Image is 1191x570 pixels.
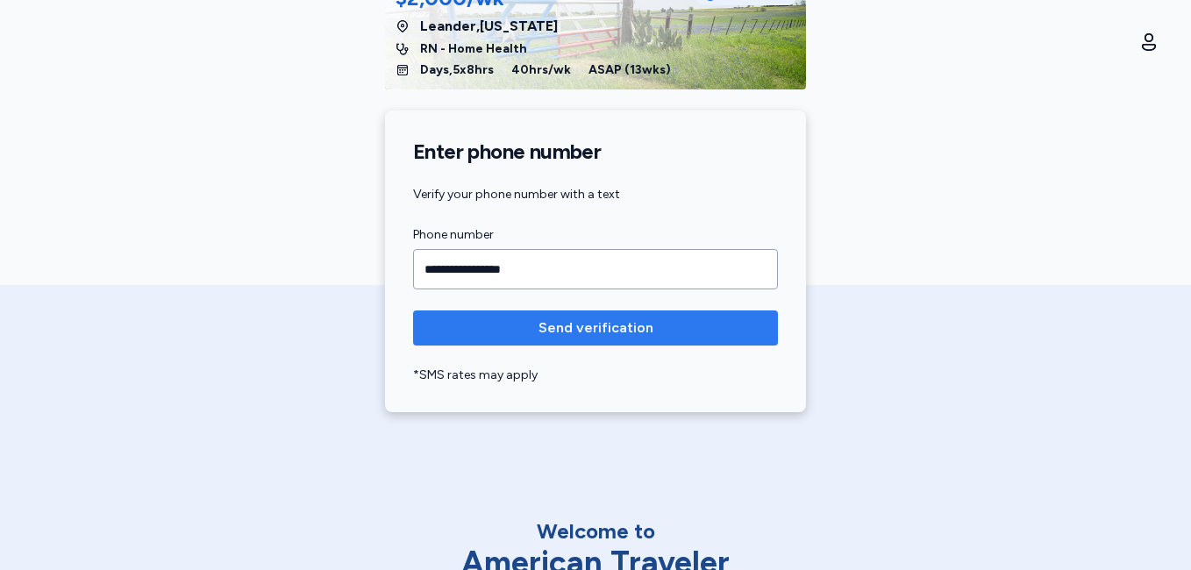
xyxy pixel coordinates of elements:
input: Phone number [413,249,778,289]
span: 40 hrs/wk [511,61,571,79]
div: *SMS rates may apply [413,367,778,384]
button: Send verification [413,310,778,346]
span: RN - Home Health [420,40,527,58]
label: Phone number [413,224,778,246]
h1: Enter phone number [413,139,778,165]
div: Welcome to [411,517,780,545]
div: Verify your phone number with a text [413,186,778,203]
span: ASAP ( 13 wks) [588,61,671,79]
span: Days , 5 x 8 hrs [420,61,494,79]
span: Send verification [538,317,653,338]
span: Leander , [US_STATE] [420,16,558,37]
